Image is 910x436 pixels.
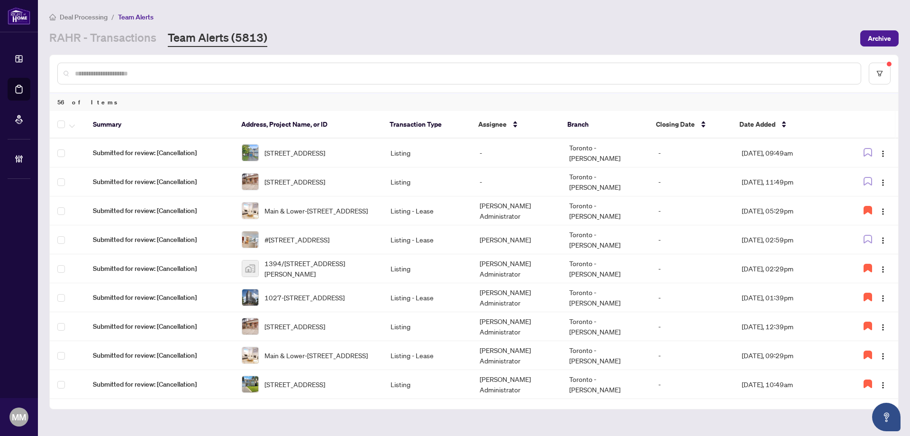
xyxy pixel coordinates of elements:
[383,283,472,312] td: Listing - Lease
[264,379,325,390] span: [STREET_ADDRESS]
[656,119,695,130] span: Closing Date
[734,283,841,312] td: [DATE], 01:39pm
[264,321,325,332] span: [STREET_ADDRESS]
[264,205,368,216] span: Main & Lower-[STREET_ADDRESS]
[49,30,156,47] a: RAHR - Transactions
[869,63,891,84] button: filter
[472,341,561,370] td: [PERSON_NAME] Administrator
[875,203,891,218] button: Logo
[875,348,891,363] button: Logo
[111,11,114,22] li: /
[562,283,651,312] td: Toronto - [PERSON_NAME]
[562,370,651,399] td: Toronto - [PERSON_NAME]
[264,176,325,187] span: [STREET_ADDRESS]
[562,139,651,167] td: Toronto - [PERSON_NAME]
[383,196,472,225] td: Listing - Lease
[879,150,887,158] img: Logo
[472,370,561,399] td: [PERSON_NAME] Administrator
[879,179,887,186] img: Logo
[651,341,734,370] td: -
[734,254,841,283] td: [DATE], 02:29pm
[651,254,734,283] td: -
[651,139,734,167] td: -
[734,139,841,167] td: [DATE], 09:49am
[472,254,561,283] td: [PERSON_NAME] Administrator
[242,289,258,306] img: thumbnail-img
[872,403,901,431] button: Open asap
[879,266,887,273] img: Logo
[85,111,234,139] th: Summary
[50,93,898,111] div: 56 of Items
[242,203,258,219] img: thumbnail-img
[264,258,375,279] span: 1394/[STREET_ADDRESS][PERSON_NAME]
[651,283,734,312] td: -
[739,119,775,130] span: Date Added
[242,232,258,248] img: thumbnail-img
[93,234,227,245] span: Submitted for review: [Cancellation]
[93,321,227,332] span: Submitted for review: [Cancellation]
[875,319,891,334] button: Logo
[860,30,899,46] button: Archive
[651,167,734,196] td: -
[472,283,561,312] td: [PERSON_NAME] Administrator
[879,208,887,215] img: Logo
[875,232,891,247] button: Logo
[60,13,108,21] span: Deal Processing
[879,353,887,360] img: Logo
[49,14,56,20] span: home
[562,254,651,283] td: Toronto - [PERSON_NAME]
[478,119,507,130] span: Assignee
[242,145,258,161] img: thumbnail-img
[93,205,227,216] span: Submitted for review: [Cancellation]
[879,295,887,302] img: Logo
[879,324,887,331] img: Logo
[732,111,838,139] th: Date Added
[383,167,472,196] td: Listing
[383,225,472,254] td: Listing - Lease
[734,225,841,254] td: [DATE], 02:59pm
[734,196,841,225] td: [DATE], 05:29pm
[93,379,227,390] span: Submitted for review: [Cancellation]
[875,261,891,276] button: Logo
[234,111,382,139] th: Address, Project Name, or ID
[651,370,734,399] td: -
[242,347,258,363] img: thumbnail-img
[382,111,471,139] th: Transaction Type
[264,234,329,245] span: #[STREET_ADDRESS]
[93,292,227,303] span: Submitted for review: [Cancellation]
[242,318,258,334] img: thumbnail-img
[383,312,472,341] td: Listing
[734,312,841,341] td: [DATE], 12:39pm
[93,176,227,187] span: Submitted for review: [Cancellation]
[875,145,891,160] button: Logo
[875,290,891,305] button: Logo
[242,174,258,190] img: thumbnail-img
[264,148,325,158] span: [STREET_ADDRESS]
[734,341,841,370] td: [DATE], 09:29pm
[12,410,26,424] span: MM
[875,174,891,189] button: Logo
[879,381,887,389] img: Logo
[118,13,154,21] span: Team Alerts
[868,31,891,46] span: Archive
[879,237,887,244] img: Logo
[472,312,561,341] td: [PERSON_NAME] Administrator
[242,260,258,277] img: thumbnail-img
[264,292,345,303] span: 1027-[STREET_ADDRESS]
[651,225,734,254] td: -
[383,254,472,283] td: Listing
[651,196,734,225] td: -
[734,167,841,196] td: [DATE], 11:49pm
[648,111,731,139] th: Closing Date
[264,350,368,361] span: Main & Lower-[STREET_ADDRESS]
[8,7,30,25] img: logo
[93,350,227,361] span: Submitted for review: [Cancellation]
[472,167,561,196] td: -
[876,70,883,77] span: filter
[383,341,472,370] td: Listing - Lease
[875,377,891,392] button: Logo
[562,341,651,370] td: Toronto - [PERSON_NAME]
[383,139,472,167] td: Listing
[734,370,841,399] td: [DATE], 10:49am
[383,370,472,399] td: Listing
